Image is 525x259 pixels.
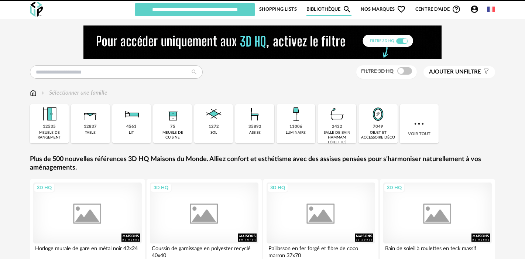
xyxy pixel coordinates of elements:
img: more.7b13dc1.svg [412,117,426,130]
img: Literie.png [121,104,141,124]
img: OXP [30,2,43,17]
span: Ajouter un [429,69,464,75]
div: 3D HQ [34,183,55,192]
div: 2432 [332,124,342,130]
img: Sol.png [204,104,224,124]
div: Coussin de garnissage en polyester recyclé 40x40 [150,243,258,258]
img: fr [487,5,495,13]
div: luminaire [286,130,306,135]
div: salle de bain hammam toilettes [320,130,354,145]
div: 12535 [43,124,56,130]
div: 3D HQ [150,183,172,192]
span: Heart Outline icon [397,5,406,14]
span: Account Circle icon [470,5,482,14]
a: BibliothèqueMagnify icon [306,2,351,16]
div: Voir tout [400,104,439,143]
div: 3D HQ [267,183,288,192]
div: 35892 [248,124,261,130]
img: Salle%20de%20bain.png [327,104,347,124]
img: svg+xml;base64,PHN2ZyB3aWR0aD0iMTYiIGhlaWdodD0iMTYiIHZpZXdCb3g9IjAgMCAxNiAxNiIgZmlsbD0ibm9uZSIgeG... [40,89,46,97]
span: filtre [429,68,481,76]
div: lit [129,130,134,135]
span: Filter icon [481,68,490,76]
span: Centre d'aideHelp Circle Outline icon [415,5,461,14]
div: meuble de cuisine [155,130,190,140]
div: Bain de soleil à roulettes en teck massif [383,243,492,258]
div: 4561 [126,124,137,130]
img: Assise.png [245,104,265,124]
img: Miroir.png [368,104,388,124]
img: Rangement.png [163,104,183,124]
div: sol [210,130,217,135]
span: Account Circle icon [470,5,479,14]
div: objet et accessoire déco [361,130,395,140]
a: Shopping Lists [259,2,297,16]
img: Table.png [80,104,100,124]
a: Plus de 500 nouvelles références 3D HQ Maisons du Monde. Alliez confort et esthétisme avec des as... [30,155,495,173]
span: Filtre 3D HQ [361,69,394,74]
div: 1272 [209,124,219,130]
span: Magnify icon [343,5,351,14]
div: Sélectionner une famille [40,89,107,97]
div: table [85,130,96,135]
div: 7049 [373,124,383,130]
img: Meuble%20de%20rangement.png [40,104,59,124]
div: assise [249,130,261,135]
div: 75 [170,124,175,130]
div: Horloge murale de gare en métal noir 42x24 [33,243,142,258]
div: meuble de rangement [32,130,66,140]
button: Ajouter unfiltre Filter icon [423,66,495,78]
span: Help Circle Outline icon [452,5,461,14]
span: Nos marques [361,2,406,16]
img: Luminaire.png [286,104,306,124]
div: 3D HQ [384,183,405,192]
img: NEW%20NEW%20HQ%20NEW_V1.gif [83,25,442,59]
img: svg+xml;base64,PHN2ZyB3aWR0aD0iMTYiIGhlaWdodD0iMTciIHZpZXdCb3g9IjAgMCAxNiAxNyIgZmlsbD0ibm9uZSIgeG... [30,89,37,97]
div: Paillasson en fer forgé et fibre de coco marron 37x70 [267,243,375,258]
div: 11006 [289,124,302,130]
div: 12837 [84,124,97,130]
